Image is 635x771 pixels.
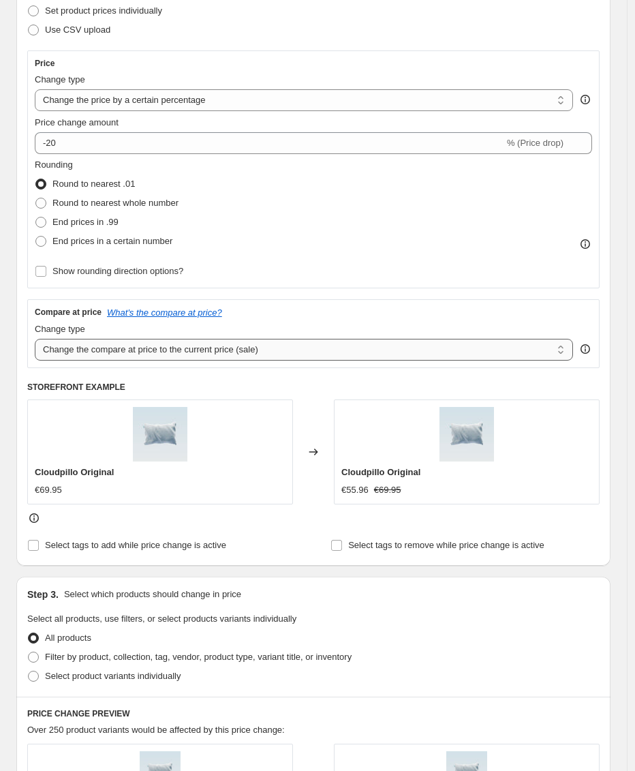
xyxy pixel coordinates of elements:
div: €55.96 [341,483,369,497]
span: Select tags to add while price change is active [45,540,226,550]
img: single-cloudpillo-original_80x.jpg [439,407,494,462]
span: Rounding [35,160,73,170]
span: Cloudpillo Original [341,467,420,477]
div: €69.95 [35,483,62,497]
h2: Step 3. [27,588,59,601]
span: % (Price drop) [507,138,563,148]
img: single-cloudpillo-original_80x.jpg [133,407,187,462]
span: Select all products, use filters, or select products variants individually [27,614,296,624]
span: Set product prices individually [45,5,162,16]
span: End prices in .99 [52,217,119,227]
span: Cloudpillo Original [35,467,114,477]
span: Round to nearest .01 [52,179,135,189]
p: Select which products should change in price [64,588,241,601]
span: Change type [35,74,85,85]
h3: Price [35,58,55,69]
h3: Compare at price [35,307,102,318]
span: Show rounding direction options? [52,266,183,276]
div: help [578,342,592,356]
span: Filter by product, collection, tag, vendor, product type, variant title, or inventory [45,652,352,662]
button: What's the compare at price? [107,307,222,318]
input: -15 [35,132,504,154]
span: Use CSV upload [45,25,110,35]
span: All products [45,633,91,643]
span: End prices in a certain number [52,236,172,246]
span: Over 250 product variants would be affected by this price change: [27,725,285,735]
h6: PRICE CHANGE PREVIEW [27,708,600,719]
div: help [578,93,592,106]
span: Select product variants individually [45,671,181,681]
span: Change type [35,324,85,334]
span: Price change amount [35,117,119,127]
span: Select tags to remove while price change is active [348,540,544,550]
strike: €69.95 [374,483,401,497]
h6: STOREFRONT EXAMPLE [27,382,600,393]
span: Round to nearest whole number [52,198,179,208]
